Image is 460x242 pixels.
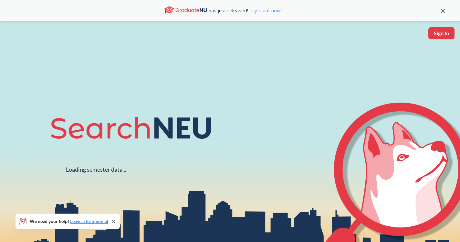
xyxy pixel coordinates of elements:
[6,27,22,47] img: sandbox logo
[6,27,22,49] a: sandbox logo
[70,218,108,224] a: Leave a testimonial
[209,7,282,14] span: has just released!
[66,166,126,173] div: Loading semester data...
[248,7,282,14] a: Try it out now!
[30,219,108,224] span: We need your help!
[428,27,455,39] button: Sign In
